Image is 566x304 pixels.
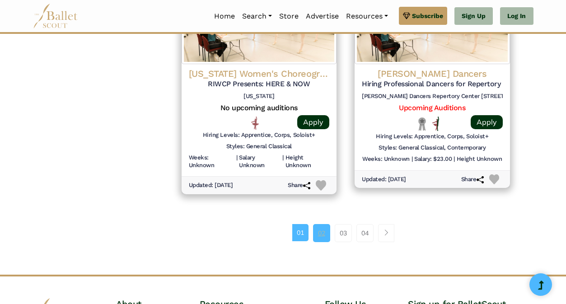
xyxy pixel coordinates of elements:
[362,155,409,163] h6: Weeks: Unknown
[432,117,439,131] img: All
[412,11,443,21] span: Subscribe
[362,80,503,89] h5: Hiring Professional Dancers for Repertory Company (Summer 2025)
[189,154,234,169] h6: Weeks: Unknown
[313,224,330,242] a: 02
[288,182,310,189] h6: Share
[416,117,428,131] img: Local
[236,154,238,169] h6: |
[376,133,488,140] h6: Hiring Levels: Apprentice, Corps, Soloist+
[302,7,342,26] a: Advertise
[454,7,493,25] a: Sign Up
[399,7,447,25] a: Subscribe
[457,155,502,163] h6: Height Unknown
[251,117,259,130] img: Pointe
[189,68,330,80] h4: [US_STATE] Women's Choreography Project
[489,174,500,185] img: Heart
[342,7,392,26] a: Resources
[297,115,329,129] a: Apply
[461,176,484,183] h6: Share
[189,182,233,189] h6: Updated: [DATE]
[414,155,452,163] h6: Salary: $23.00
[316,180,326,191] img: Heart
[362,93,503,100] h6: [PERSON_NAME] Dancers Repertory Center [STREET_ADDRESS] 07306
[471,115,503,129] a: Apply
[239,7,276,26] a: Search
[189,80,330,89] h5: RIWCP Presents: HERE & NOW
[282,154,284,169] h6: |
[356,224,374,242] a: 04
[412,155,413,163] h6: |
[285,154,329,169] h6: Height Unknown
[403,11,410,21] img: gem.svg
[362,68,503,80] h4: [PERSON_NAME] Dancers
[203,131,315,139] h6: Hiring Levels: Apprentice, Corps, Soloist+
[292,224,309,241] a: 01
[276,7,302,26] a: Store
[335,224,352,242] a: 03
[189,93,330,100] h6: [US_STATE]
[210,7,239,26] a: Home
[454,155,455,163] h6: |
[362,176,406,183] h6: Updated: [DATE]
[399,103,465,112] a: Upcoming Auditions
[189,103,330,113] h5: No upcoming auditions
[239,154,281,169] h6: Salary Unknown
[500,7,533,25] a: Log In
[292,224,399,242] nav: Page navigation example
[226,143,292,150] h6: Styles: General Classical
[379,144,486,152] h6: Styles: General Classical, Contemporary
